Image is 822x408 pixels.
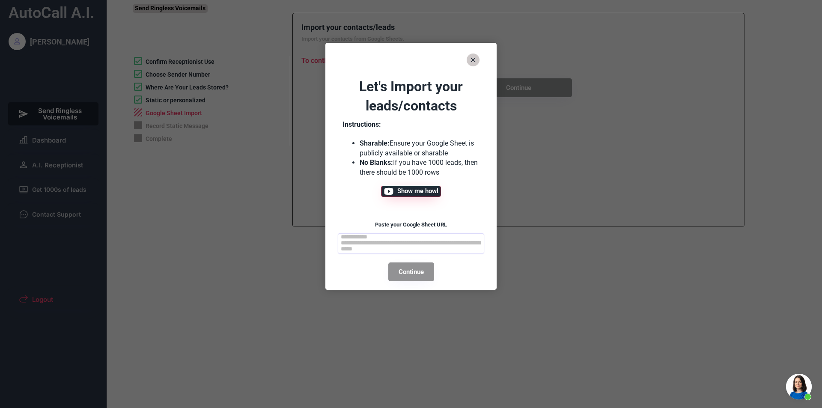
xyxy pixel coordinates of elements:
div: Open chat [786,374,812,399]
strong: Sharable: [360,139,390,147]
button: Continue [388,262,434,281]
button: Show me how! [381,186,441,197]
span: Show me how! [397,188,438,194]
font: Paste your Google Sheet URL [375,221,447,228]
font: Let's Import your leads/contacts [359,78,466,114]
li: Ensure your Google Sheet is publicly available or sharable [360,139,479,158]
li: If you have 1000 leads, then there should be 1000 rows [360,158,479,177]
strong: No Blanks: [360,158,393,167]
strong: Instructions: [342,120,381,128]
